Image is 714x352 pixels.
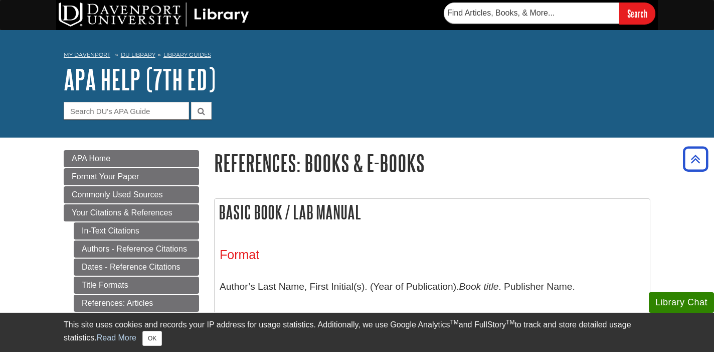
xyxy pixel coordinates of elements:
a: Authors - Reference Citations [74,241,199,258]
p: Author’s Last Name, First Initial(s). (Year of Publication). . Publisher Name. [220,272,645,301]
form: Searches DU Library's articles, books, and more [444,3,655,24]
input: Search DU's APA Guide [64,102,189,120]
a: Dates - Reference Citations [74,259,199,276]
sup: TM [450,319,458,326]
a: Your Citations & References [64,204,199,221]
a: Format Your Paper [64,168,199,185]
span: Format Your Paper [72,172,139,181]
a: Commonly Used Sources [64,186,199,203]
a: References: Articles [74,295,199,312]
span: Your Citations & References [72,208,172,217]
a: DU Library [121,51,155,58]
h3: Format [220,248,645,262]
a: My Davenport [64,51,110,59]
i: Book title [459,281,498,292]
sup: TM [506,319,514,326]
input: Find Articles, Books, & More... [444,3,619,24]
a: Library Guides [163,51,211,58]
h3: Example [220,311,645,325]
a: APA Help (7th Ed) [64,64,216,95]
span: Commonly Used Sources [72,190,162,199]
button: Library Chat [649,292,714,313]
div: This site uses cookies and records your IP address for usage statistics. Additionally, we use Goo... [64,319,650,346]
input: Search [619,3,655,24]
a: APA Home [64,150,199,167]
h1: References: Books & E-books [214,150,650,176]
nav: breadcrumb [64,48,650,64]
h2: Basic Book / Lab Manual [215,199,650,225]
a: Read More [97,333,136,342]
span: APA Home [72,154,110,163]
img: DU Library [59,3,249,27]
a: In-Text Citations [74,222,199,240]
button: Close [142,331,162,346]
a: Back to Top [679,152,711,166]
a: Title Formats [74,277,199,294]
